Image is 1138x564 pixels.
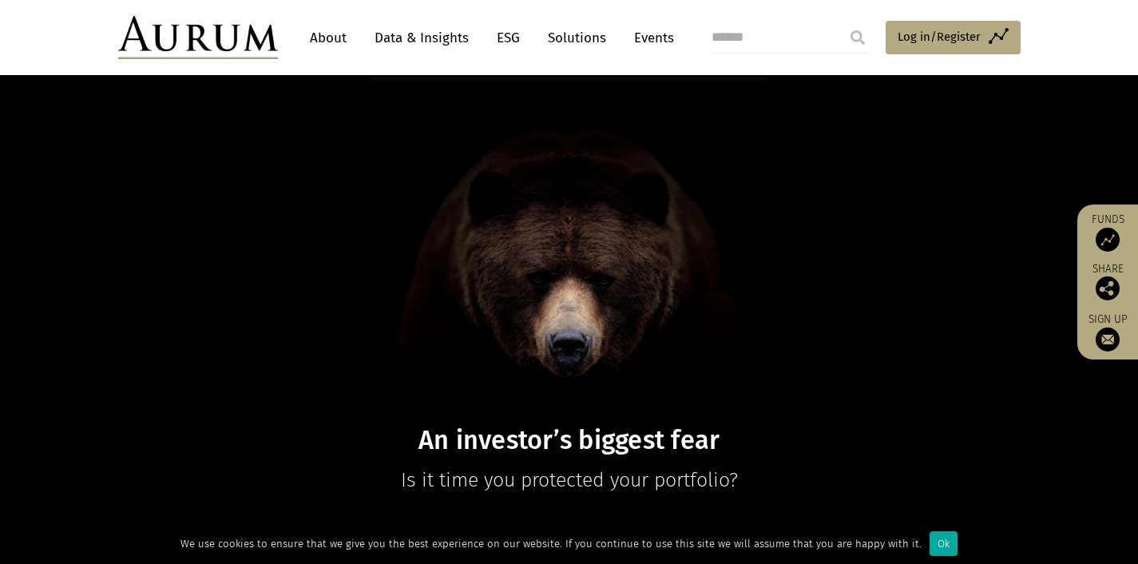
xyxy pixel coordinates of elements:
img: Access Funds [1096,228,1120,252]
div: Ok [930,531,958,556]
a: Events [626,23,674,53]
h1: An investor’s biggest fear [261,425,878,456]
div: Share [1085,264,1130,300]
p: Is it time you protected your portfolio? [261,464,878,496]
a: About [302,23,355,53]
a: Log in/Register [886,21,1021,54]
a: Funds [1085,212,1130,252]
a: Sign up [1085,312,1130,352]
a: Solutions [540,23,614,53]
img: Aurum [118,16,278,59]
a: ESG [489,23,528,53]
input: Submit [842,22,874,54]
span: Log in/Register [898,27,981,46]
a: Data & Insights [367,23,477,53]
img: Share this post [1096,276,1120,300]
img: Sign up to our newsletter [1096,328,1120,352]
